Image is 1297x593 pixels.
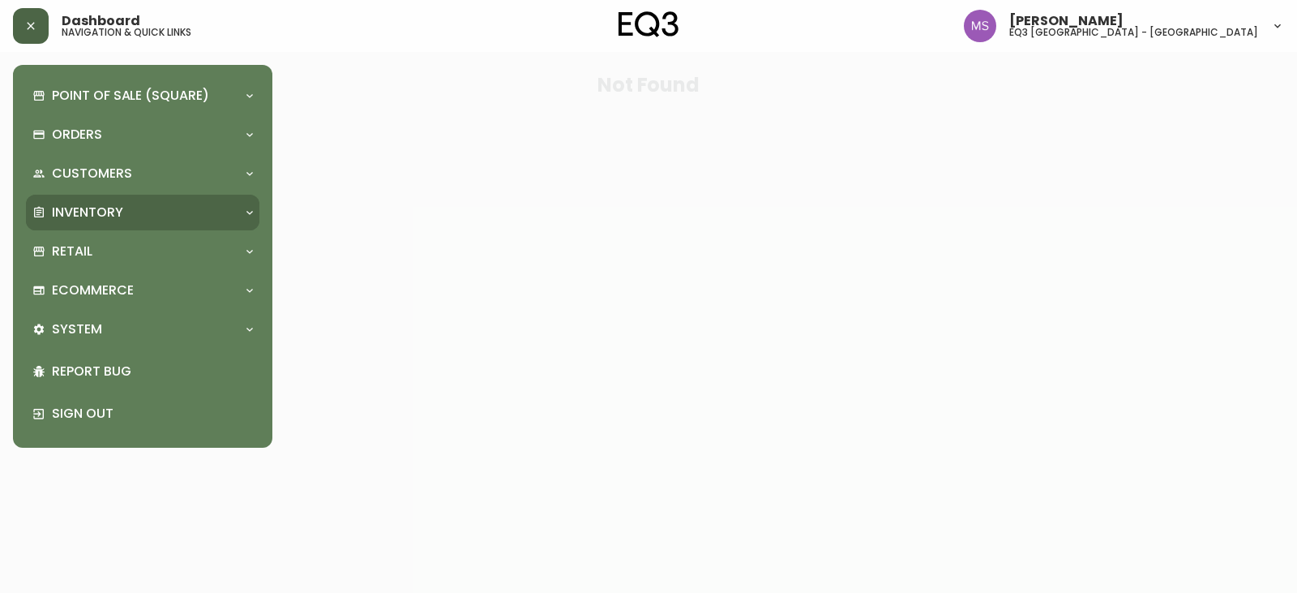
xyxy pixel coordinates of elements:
[52,281,134,299] p: Ecommerce
[52,243,92,260] p: Retail
[52,320,102,338] p: System
[26,350,259,393] div: Report Bug
[1009,15,1124,28] span: [PERSON_NAME]
[26,156,259,191] div: Customers
[26,234,259,269] div: Retail
[26,393,259,435] div: Sign Out
[964,10,996,42] img: 1b6e43211f6f3cc0b0729c9049b8e7af
[52,204,123,221] p: Inventory
[26,195,259,230] div: Inventory
[52,87,209,105] p: Point of Sale (Square)
[619,11,678,37] img: logo
[26,78,259,114] div: Point of Sale (Square)
[52,363,253,380] p: Report Bug
[62,28,191,37] h5: navigation & quick links
[52,405,253,423] p: Sign Out
[52,126,102,144] p: Orders
[62,15,140,28] span: Dashboard
[26,117,259,153] div: Orders
[1009,28,1258,37] h5: eq3 [GEOGRAPHIC_DATA] - [GEOGRAPHIC_DATA]
[26,273,259,308] div: Ecommerce
[26,312,259,347] div: System
[52,165,132,183] p: Customers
